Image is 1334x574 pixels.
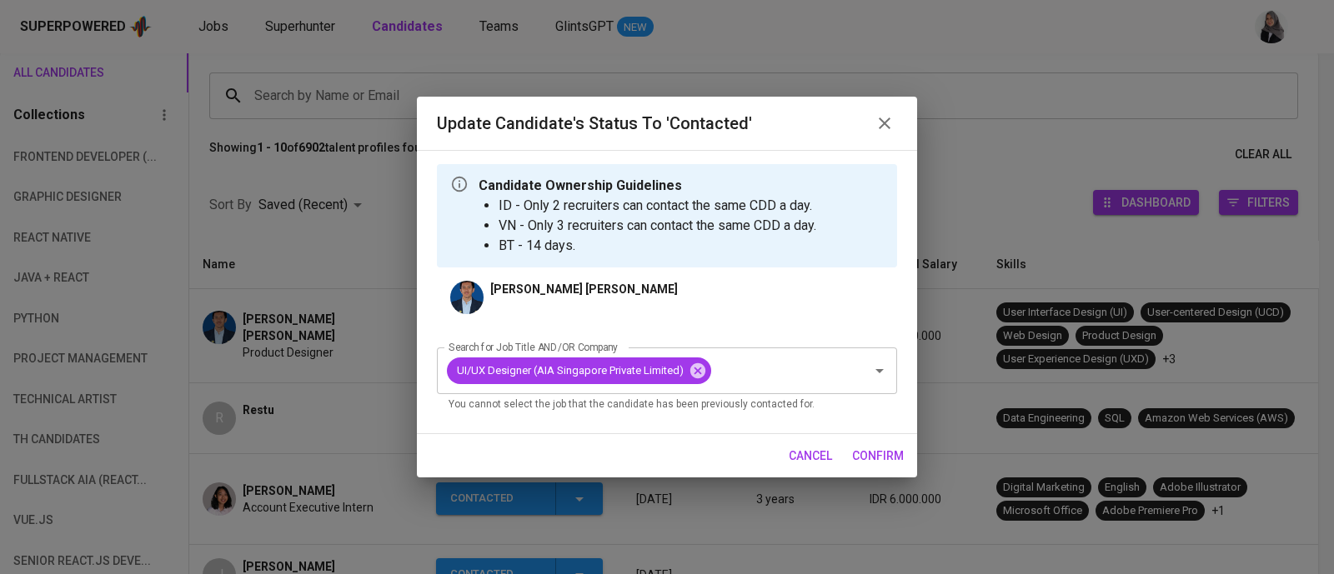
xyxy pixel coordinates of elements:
[868,359,891,382] button: Open
[782,441,839,472] button: cancel
[437,110,752,137] h6: Update Candidate's Status to 'Contacted'
[789,446,832,467] span: cancel
[479,176,816,196] p: Candidate Ownership Guidelines
[845,441,910,472] button: confirm
[499,196,816,216] li: ID - Only 2 recruiters can contact the same CDD a day.
[447,357,711,384] div: UI/UX Designer (AIA Singapore Private Limited)
[852,446,904,467] span: confirm
[449,397,885,413] p: You cannot select the job that the candidate has been previously contacted for.
[490,281,678,297] p: [PERSON_NAME] [PERSON_NAME]
[447,362,694,378] span: UI/UX Designer (AIA Singapore Private Limited)
[499,236,816,256] li: BT - 14 days.
[499,216,816,236] li: VN - Only 3 recruiters can contact the same CDD a day.
[450,281,484,314] img: 2657ed3cfb61b8fd07a9fbbb331703fd.png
